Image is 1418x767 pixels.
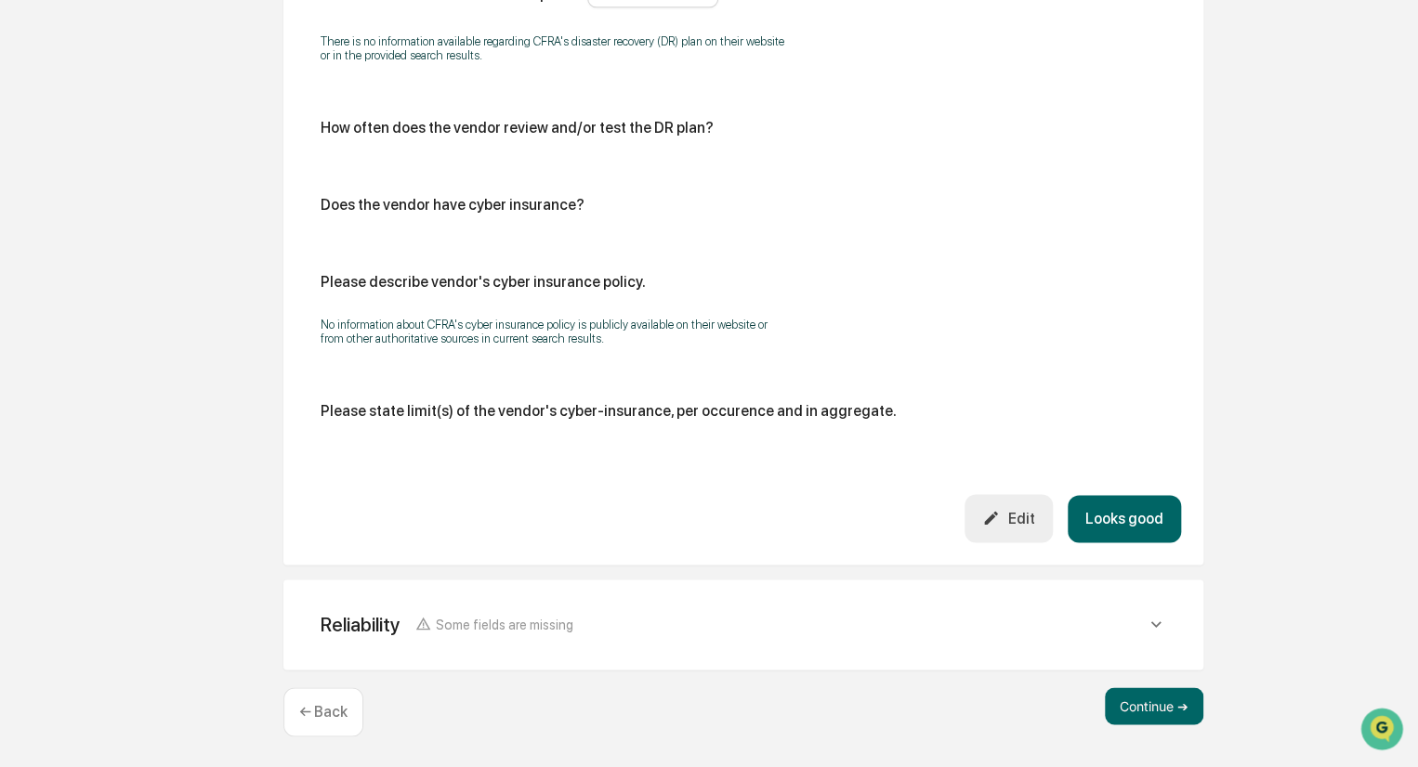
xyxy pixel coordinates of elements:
div: ReliabilitySome fields are missing [306,602,1181,647]
span: Preclearance [37,234,120,253]
p: How can we help? [19,39,338,69]
button: Continue ➔ [1105,687,1203,724]
div: Does the vendor have cyber insurance? [321,196,584,214]
p: ← Back [299,703,348,721]
a: 🗄️Attestations [127,227,238,260]
a: Powered byPylon [131,314,225,329]
div: Reliability [321,613,400,636]
a: 🖐️Preclearance [11,227,127,260]
div: Please state limit(s) of the vendor's cyber-insurance, per occurence and in aggregate. [321,402,897,420]
button: Looks good [1068,495,1181,542]
button: Start new chat [316,148,338,170]
a: 🔎Data Lookup [11,262,125,295]
p: There is no information available regarding CFRA's disaster recovery (DR) plan on their website o... [321,34,785,62]
span: Some fields are missing [436,617,573,632]
span: Pylon [185,315,225,329]
div: 🔎 [19,271,33,286]
span: Attestations [153,234,230,253]
button: Edit [965,494,1053,541]
div: We're available if you need us! [63,161,235,175]
p: No information about CFRA's cyber insurance policy is publicly available on their website or from... [321,318,785,345]
div: Edit [982,509,1034,526]
span: Data Lookup [37,269,117,288]
div: How often does the vendor review and/or test the DR plan? [321,119,714,136]
div: Please describe vendor's cyber insurance policy. [321,273,646,291]
div: 🖐️ [19,236,33,251]
div: Start new chat [63,142,305,161]
div: 🗄️ [135,236,150,251]
iframe: Open customer support [1359,706,1409,756]
img: 1746055101610-c473b297-6a78-478c-a979-82029cc54cd1 [19,142,52,175]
